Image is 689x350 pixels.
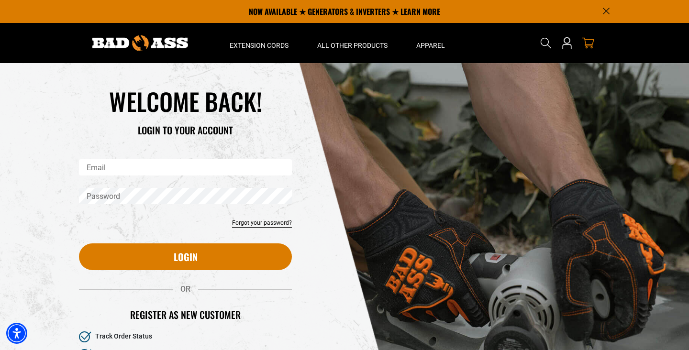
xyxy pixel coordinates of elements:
summary: All Other Products [303,23,402,63]
button: Login [79,243,292,270]
div: Accessibility Menu [6,323,27,344]
h2: Register as new customer [79,308,292,321]
span: All Other Products [317,41,388,50]
h1: WELCOME BACK! [79,86,292,116]
summary: Extension Cords [215,23,303,63]
h3: LOGIN TO YOUR ACCOUNT [79,124,292,136]
span: OR [173,284,198,294]
span: Extension Cords [230,41,289,50]
span: Apparel [416,41,445,50]
li: Track Order Status [79,331,292,342]
a: Forgot your password? [232,219,292,227]
summary: Apparel [402,23,459,63]
img: Bad Ass Extension Cords [92,35,188,51]
summary: Search [538,35,554,51]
